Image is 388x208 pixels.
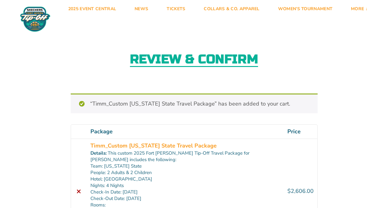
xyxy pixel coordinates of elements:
[90,142,217,150] a: Timm_Custom [US_STATE] State Travel Package
[287,187,291,195] span: $
[75,187,83,195] a: Remove this item
[87,125,284,139] th: Package
[90,150,280,163] p: This custom 2025 Fort [PERSON_NAME] Tip-Off Travel Package for [PERSON_NAME] includes the following:
[287,187,314,195] bdi: 2,606.00
[130,53,258,67] h2: Review & Confirm
[90,150,107,156] dt: Details:
[284,125,317,139] th: Price
[19,6,52,32] img: Fort Myers Tip-Off
[71,94,318,113] div: “Timm_Custom [US_STATE] State Travel Package” has been added to your cart.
